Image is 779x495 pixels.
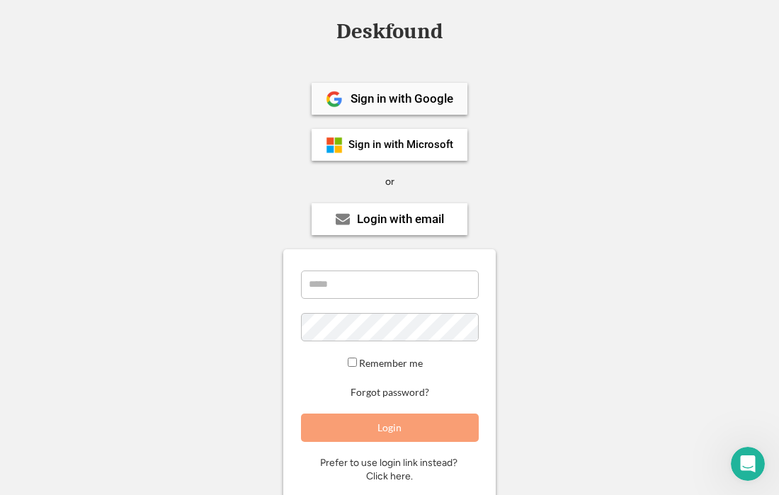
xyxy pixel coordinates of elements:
iframe: Intercom live chat [731,447,765,481]
button: Login [301,414,479,442]
div: Sign in with Microsoft [348,140,453,150]
img: 1024px-Google__G__Logo.svg.png [326,91,343,108]
label: Remember me [359,357,423,369]
div: Sign in with Google [351,93,453,105]
div: Login with email [357,213,444,225]
div: Prefer to use login link instead? Click here. [320,456,460,484]
div: or [385,175,394,189]
div: Deskfound [329,21,450,42]
img: ms-symbollockup_mssymbol_19.png [326,137,343,154]
button: Forgot password? [348,386,431,399]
